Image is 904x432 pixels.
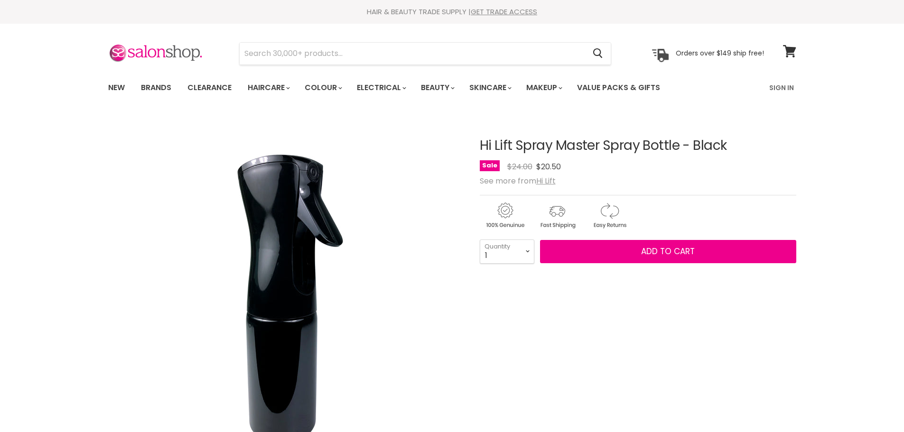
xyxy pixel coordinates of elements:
ul: Main menu [101,74,716,101]
a: Clearance [180,78,239,98]
span: $20.50 [536,161,561,172]
a: Sign In [764,78,800,98]
a: Electrical [350,78,412,98]
span: Add to cart [641,246,695,257]
span: See more from [480,175,556,186]
a: Hi Lift [536,175,556,186]
a: Beauty [414,78,460,98]
a: GET TRADE ACCESS [471,7,537,17]
button: Search [586,43,611,64]
p: Orders over $149 ship free! [676,49,764,57]
a: Haircare [241,78,296,98]
span: Sale [480,160,500,171]
img: genuine.gif [480,201,530,230]
form: Product [239,42,611,65]
div: HAIR & BEAUTY TRADE SUPPLY | [96,7,808,17]
span: $24.00 [507,161,532,172]
nav: Main [96,74,808,101]
button: Add to cart [540,240,796,264]
a: Makeup [519,78,568,98]
a: New [101,78,132,98]
input: Search [240,43,586,64]
img: shipping.gif [532,201,582,230]
iframe: Gorgias live chat messenger [857,387,895,423]
a: Colour [298,78,348,98]
select: Quantity [480,239,534,263]
h1: Hi Lift Spray Master Spray Bottle - Black [480,138,796,153]
a: Brands [134,78,178,98]
img: returns.gif [584,201,634,230]
a: Skincare [462,78,517,98]
a: Value Packs & Gifts [570,78,667,98]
